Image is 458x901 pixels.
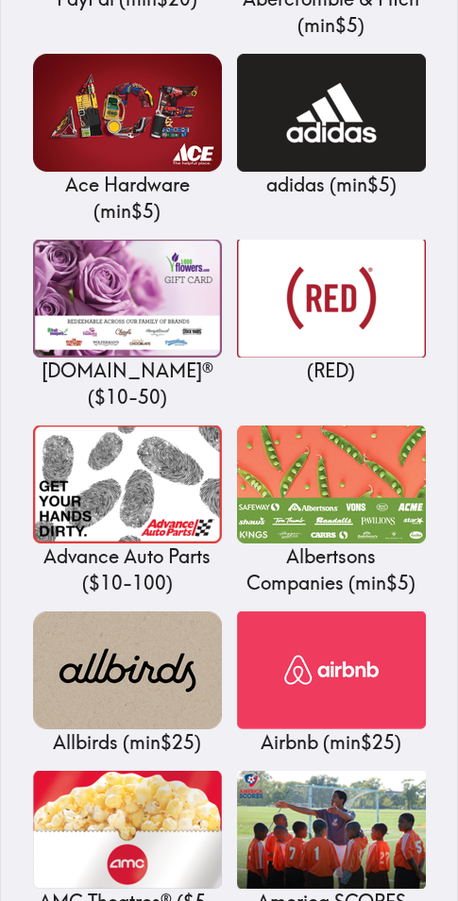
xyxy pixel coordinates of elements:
[33,425,222,543] img: Advance Auto Parts
[237,771,426,889] img: America SCORES
[237,425,426,543] img: Albertsons Companies
[33,172,222,225] p: Ace Hardware ( min $5 )
[237,611,426,756] a: AirbnbAirbnb (min$25)
[33,240,222,358] img: 1-800-FLOWERS.COM®
[33,425,222,596] a: Advance Auto PartsAdvance Auto Parts ($10-100)
[33,54,222,172] img: Ace Hardware
[33,729,222,756] p: Allbirds ( min $25 )
[33,611,222,729] img: Allbirds
[33,54,222,225] a: Ace HardwareAce Hardware (min$5)
[237,240,426,384] a: (RED)(RED)
[237,358,426,384] p: (RED)
[33,240,222,410] a: 1-800-FLOWERS.COM®[DOMAIN_NAME]® ($10-50)
[237,54,426,198] a: adidasadidas (min$5)
[33,543,222,596] p: Advance Auto Parts ( $10 - 100 )
[33,358,222,410] p: [DOMAIN_NAME]® ( $10 - 50 )
[237,729,426,756] p: Airbnb ( min $25 )
[237,240,426,358] img: (RED)
[237,611,426,729] img: Airbnb
[33,771,222,889] img: AMC Theatres®
[237,172,426,198] p: adidas ( min $5 )
[33,611,222,756] a: AllbirdsAllbirds (min$25)
[237,425,426,596] a: Albertsons CompaniesAlbertsons Companies (min$5)
[237,543,426,596] p: Albertsons Companies ( min $5 )
[237,54,426,172] img: adidas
